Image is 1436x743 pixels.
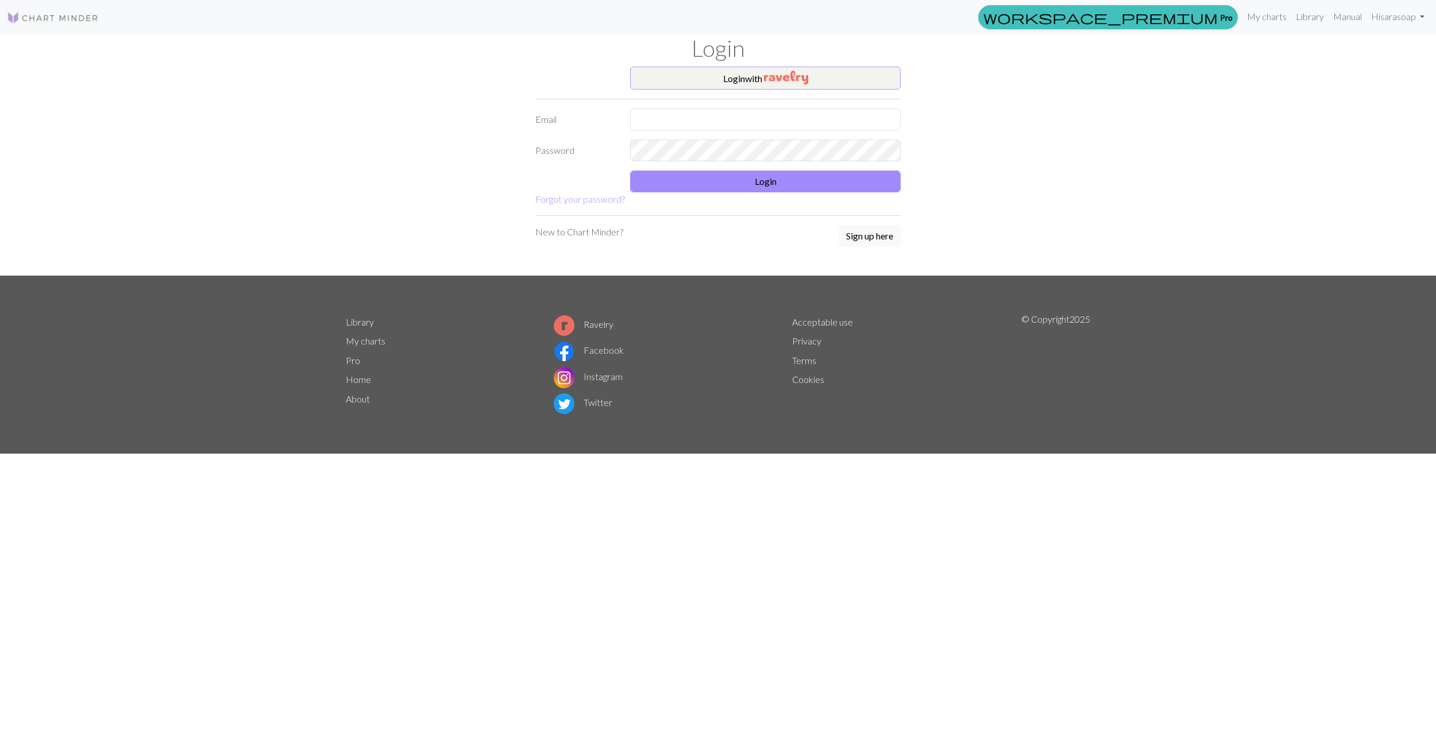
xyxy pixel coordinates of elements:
[554,315,574,336] img: Ravelry logo
[1021,312,1090,417] p: © Copyright 2025
[535,225,623,239] p: New to Chart Minder?
[1329,5,1366,28] a: Manual
[792,355,816,366] a: Terms
[339,34,1097,62] h1: Login
[346,335,385,346] a: My charts
[535,194,625,204] a: Forgot your password?
[7,11,99,25] img: Logo
[630,67,901,90] button: Loginwith
[346,393,370,404] a: About
[983,9,1218,25] span: workspace_premium
[528,109,623,130] label: Email
[978,5,1238,29] a: Pro
[1291,5,1329,28] a: Library
[1242,5,1291,28] a: My charts
[764,71,808,84] img: Ravelry
[1366,5,1429,28] a: Hisarasoap
[630,171,901,192] button: Login
[554,319,613,330] a: Ravelry
[792,374,824,385] a: Cookies
[554,341,574,362] img: Facebook logo
[554,393,574,414] img: Twitter logo
[554,345,624,355] a: Facebook
[346,316,374,327] a: Library
[346,355,360,366] a: Pro
[554,371,623,382] a: Instagram
[528,140,623,161] label: Password
[839,225,901,247] button: Sign up here
[839,225,901,248] a: Sign up here
[554,367,574,388] img: Instagram logo
[346,374,371,385] a: Home
[792,316,853,327] a: Acceptable use
[792,335,821,346] a: Privacy
[554,397,612,408] a: Twitter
